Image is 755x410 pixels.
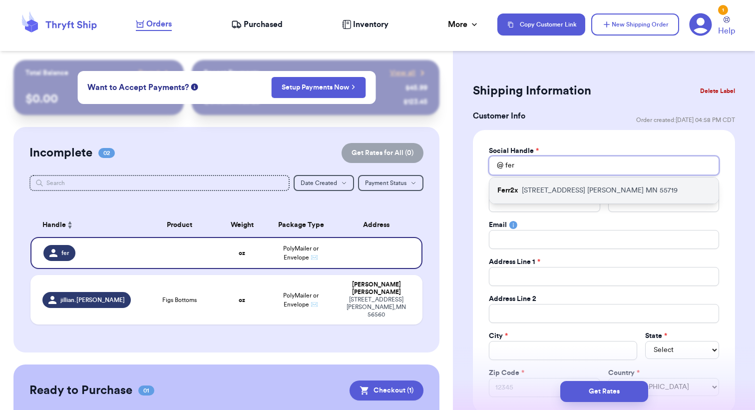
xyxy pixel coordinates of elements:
[390,68,415,78] span: View all
[138,68,160,78] span: Payout
[489,257,540,267] label: Address Line 1
[138,68,172,78] a: Payout
[98,148,115,158] span: 02
[403,97,427,107] div: $ 123.45
[405,83,427,93] div: $ 45.99
[25,68,68,78] p: Total Balance
[283,292,319,307] span: PolyMailer or Envelope ✉️
[591,13,679,35] button: New Shipping Order
[283,245,319,260] span: PolyMailer or Envelope ✉️
[239,297,245,303] strong: oz
[266,213,336,237] th: Package Type
[448,18,479,30] div: More
[489,146,539,156] label: Social Handle
[29,175,290,191] input: Search
[390,68,427,78] a: View all
[162,296,197,304] span: Figs Bottoms
[365,180,406,186] span: Payment Status
[146,18,172,30] span: Orders
[136,18,172,31] a: Orders
[522,185,678,195] p: [STREET_ADDRESS] [PERSON_NAME] MN 55719
[489,368,524,378] label: Zip Code
[497,13,585,35] button: Copy Customer Link
[61,249,69,257] span: fer
[301,180,337,186] span: Date Created
[244,18,283,30] span: Purchased
[489,294,536,304] label: Address Line 2
[358,175,423,191] button: Payment Status
[29,382,132,398] h2: Ready to Purchase
[66,219,74,231] button: Sort ascending
[231,18,283,30] a: Purchased
[336,213,422,237] th: Address
[25,91,172,107] p: $ 0.00
[140,213,219,237] th: Product
[342,296,410,318] div: [STREET_ADDRESS] [PERSON_NAME] , MN 56560
[473,83,591,99] h2: Shipping Information
[489,220,507,230] label: Email
[636,116,735,124] span: Order created: [DATE] 04:58 PM CDT
[342,143,423,163] button: Get Rates for All (0)
[718,5,728,15] div: 1
[497,185,518,195] p: Ferr2x
[645,331,667,341] label: State
[239,250,245,256] strong: oz
[689,13,712,36] a: 1
[29,145,92,161] h2: Incomplete
[271,77,366,98] button: Setup Payments Now
[489,156,503,175] div: @
[718,25,735,37] span: Help
[138,385,154,395] span: 01
[42,220,66,230] span: Handle
[560,381,648,402] button: Get Rates
[350,380,423,400] button: Checkout (1)
[342,281,410,296] div: [PERSON_NAME] [PERSON_NAME]
[473,110,525,122] h3: Customer Info
[87,81,189,93] span: Want to Accept Payments?
[353,18,388,30] span: Inventory
[282,82,355,92] a: Setup Payments Now
[489,331,508,341] label: City
[342,18,388,30] a: Inventory
[219,213,266,237] th: Weight
[696,80,739,102] button: Delete Label
[204,68,259,78] p: Recent Payments
[294,175,354,191] button: Date Created
[608,368,640,378] label: Country
[718,16,735,37] a: Help
[60,296,125,304] span: jillian.[PERSON_NAME]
